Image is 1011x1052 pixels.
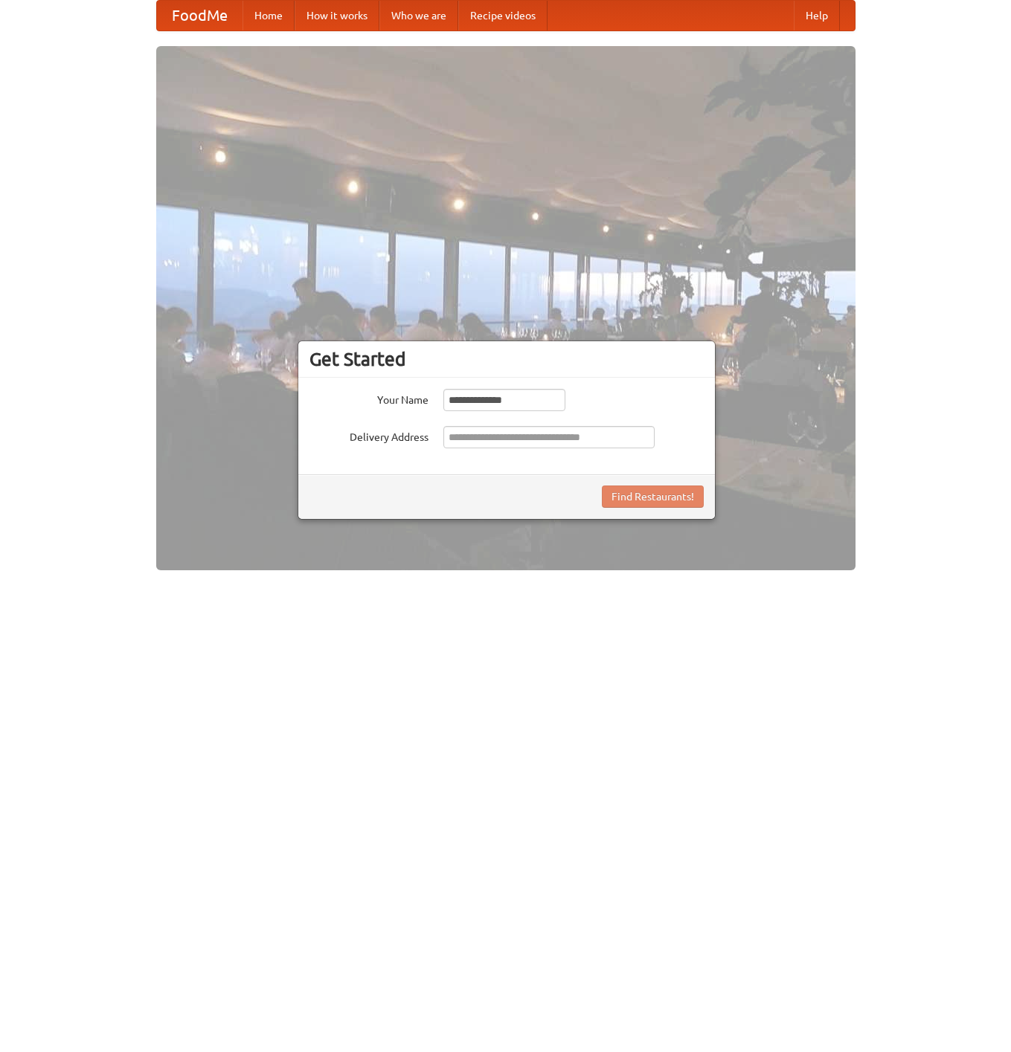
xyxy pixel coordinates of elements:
[458,1,548,30] a: Recipe videos
[602,485,704,508] button: Find Restaurants!
[309,348,704,370] h3: Get Started
[309,426,429,445] label: Delivery Address
[157,1,243,30] a: FoodMe
[243,1,295,30] a: Home
[379,1,458,30] a: Who we are
[794,1,840,30] a: Help
[295,1,379,30] a: How it works
[309,389,429,407] label: Your Name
